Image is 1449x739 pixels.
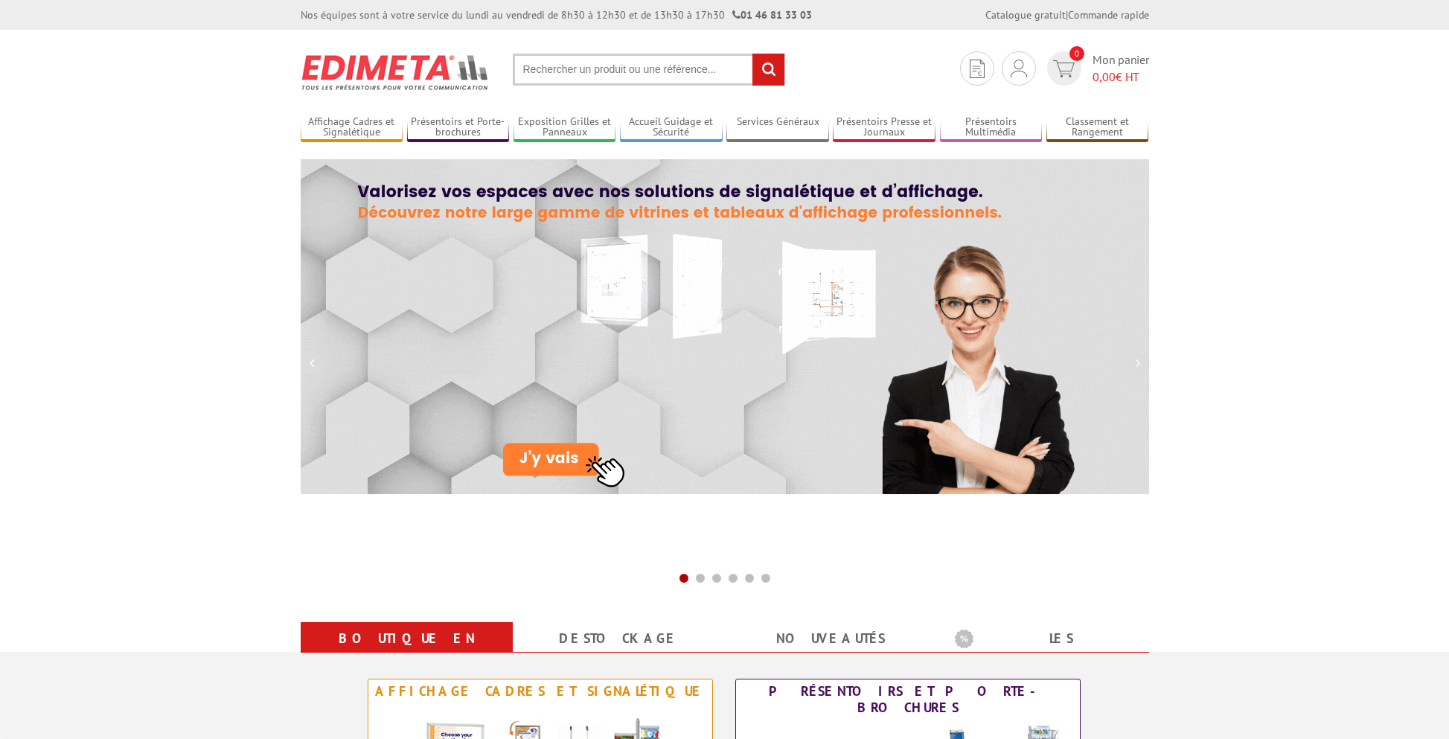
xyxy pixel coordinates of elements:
[1093,51,1149,86] span: Mon panier
[372,683,708,700] div: Affichage Cadres et Signalétique
[301,45,490,100] img: Présentoir, panneau, stand - Edimeta - PLV, affichage, mobilier bureau, entreprise
[301,7,812,22] div: Nos équipes sont à votre service du lundi au vendredi de 8h30 à 12h30 et de 13h30 à 17h30
[955,625,1141,655] b: Les promotions
[743,625,919,652] a: nouveautés
[732,8,812,22] strong: 01 46 81 33 03
[514,115,616,140] a: Exposition Grilles et Panneaux
[740,683,1076,716] div: Présentoirs et Porte-brochures
[1093,68,1149,86] span: € HT
[1093,69,1116,84] span: 0,00
[726,115,829,140] a: Services Généraux
[752,54,784,86] input: rechercher
[1069,46,1084,61] span: 0
[1011,60,1027,77] img: devis rapide
[407,115,510,140] a: Présentoirs et Porte-brochures
[833,115,935,140] a: Présentoirs Presse et Journaux
[620,115,723,140] a: Accueil Guidage et Sécurité
[1046,115,1149,140] a: Classement et Rangement
[940,115,1043,140] a: Présentoirs Multimédia
[970,60,985,78] img: devis rapide
[1043,51,1149,86] a: devis rapide 0 Mon panier 0,00€ HT
[513,54,785,86] input: Rechercher un produit ou une référence...
[985,8,1066,22] a: Catalogue gratuit
[531,625,707,652] a: Destockage
[955,625,1131,679] a: Les promotions
[319,625,495,679] a: Boutique en ligne
[301,115,403,140] a: Affichage Cadres et Signalétique
[1053,60,1075,77] img: devis rapide
[1068,8,1149,22] a: Commande rapide
[985,7,1149,22] div: |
